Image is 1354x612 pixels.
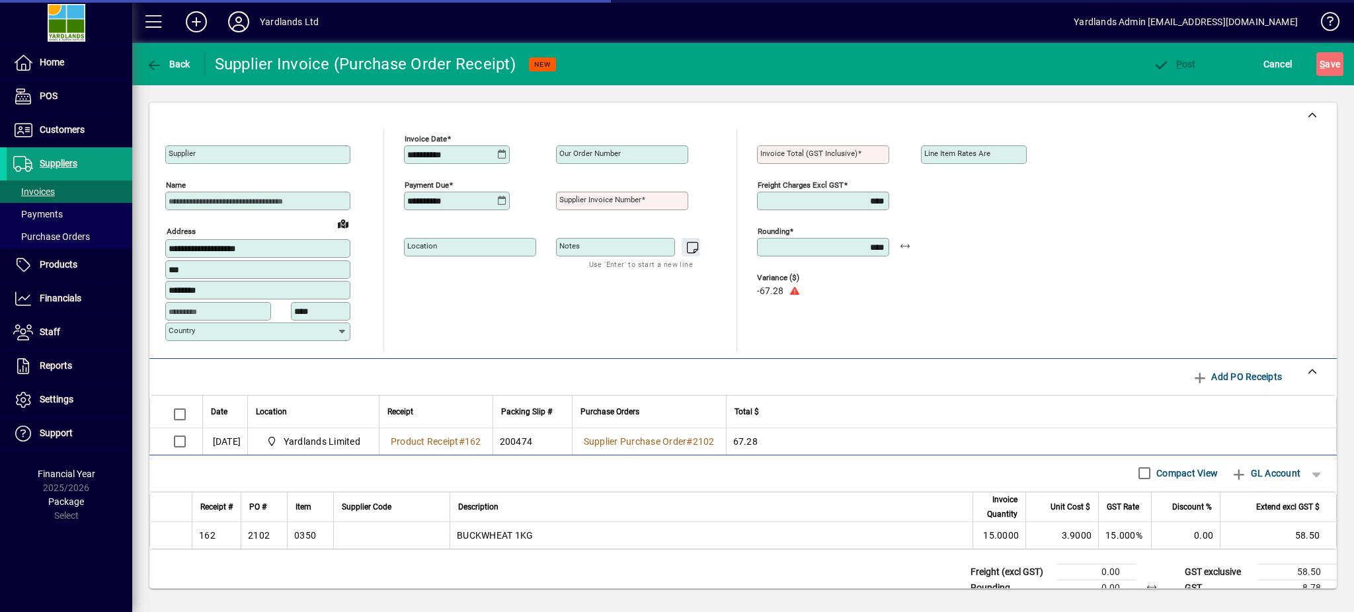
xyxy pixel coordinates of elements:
td: Freight (excl GST) [964,564,1056,580]
span: Discount % [1172,500,1212,514]
span: Item [296,500,311,514]
td: BUCKWHEAT 1KG [450,522,973,549]
td: Rounding [964,580,1056,595]
span: PO # [249,500,266,514]
button: GL Account [1224,461,1307,485]
span: Supplier Code [342,500,391,514]
span: Package [48,496,84,507]
mat-label: Payment due [405,180,449,190]
div: Total $ [735,404,1320,419]
span: Settings [40,394,73,404]
div: Packing Slip # [501,404,564,419]
div: Date [211,404,239,419]
span: Location [256,404,287,419]
span: Supplier Purchase Order [584,436,687,447]
td: 0.00 [1056,580,1136,595]
span: NEW [534,60,551,69]
span: Extend excl GST $ [1256,500,1320,514]
a: Knowledge Base [1311,3,1337,46]
a: Invoices [7,180,132,203]
td: 200474 [493,428,572,455]
td: 0.00 [1151,522,1220,549]
span: Staff [40,326,60,337]
span: # [459,436,465,447]
td: 15.000% [1098,522,1151,549]
button: Back [143,52,194,76]
td: GST [1178,580,1257,595]
a: Products [7,249,132,282]
button: Profile [218,10,260,34]
span: Receipt # [200,500,233,514]
mat-label: Rounding [758,227,789,236]
button: Cancel [1260,52,1296,76]
td: 0.00 [1056,564,1136,580]
span: Unit Cost $ [1051,500,1090,514]
mat-label: Country [169,326,195,335]
span: # [686,436,692,447]
button: Save [1316,52,1343,76]
td: 8.78 [1257,580,1337,595]
a: Support [7,417,132,450]
button: Post [1150,52,1199,76]
td: 2102 [241,522,287,549]
span: Packing Slip # [501,404,552,419]
span: POS [40,91,58,101]
span: Date [211,404,227,419]
span: -67.28 [757,286,783,297]
span: Cancel [1263,54,1293,75]
span: Receipt [387,404,413,419]
td: 58.50 [1257,564,1337,580]
button: Add [175,10,218,34]
mat-label: Invoice Total (GST inclusive) [760,149,857,158]
app-page-header-button: Back [132,52,205,76]
span: Suppliers [40,158,77,169]
label: Compact View [1154,467,1218,480]
a: Staff [7,316,132,349]
span: Yardlands Limited [284,435,360,448]
a: Financials [7,282,132,315]
a: Product Receipt#162 [386,434,486,449]
span: Support [40,428,73,438]
a: Purchase Orders [7,225,132,248]
mat-label: Line item rates are [924,149,990,158]
mat-label: Invoice date [405,134,447,143]
span: 162 [465,436,481,447]
span: GL Account [1231,463,1300,484]
a: Customers [7,114,132,147]
a: Supplier Purchase Order#2102 [579,434,719,449]
span: Back [146,59,190,69]
mat-label: Supplier [169,149,196,158]
span: Invoices [13,186,55,197]
span: Financials [40,293,81,303]
a: Reports [7,350,132,383]
a: View on map [333,213,354,234]
span: ave [1320,54,1340,75]
td: 3.9000 [1025,522,1098,549]
span: Customers [40,124,85,135]
span: 2102 [693,436,715,447]
a: Payments [7,203,132,225]
td: 162 [192,522,241,549]
span: Variance ($) [757,274,836,282]
a: Home [7,46,132,79]
div: Supplier Invoice (Purchase Order Receipt) [215,54,516,75]
mat-label: Location [407,241,437,250]
a: Settings [7,383,132,416]
span: Total $ [735,404,759,419]
span: Invoice Quantity [981,492,1017,521]
button: Add PO Receipts [1187,365,1287,389]
td: 67.28 [726,428,1337,455]
mat-label: Our order number [559,149,621,158]
div: Yardlands Admin [EMAIL_ADDRESS][DOMAIN_NAME] [1074,11,1298,32]
a: POS [7,80,132,113]
span: Payments [13,209,63,219]
span: S [1320,59,1325,69]
td: GST exclusive [1178,564,1257,580]
span: Financial Year [38,469,95,479]
span: [DATE] [213,435,241,448]
span: Add PO Receipts [1192,366,1282,387]
span: Description [458,500,498,514]
div: 0350 [294,529,316,542]
span: ost [1153,59,1196,69]
span: Purchase Orders [13,231,90,242]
